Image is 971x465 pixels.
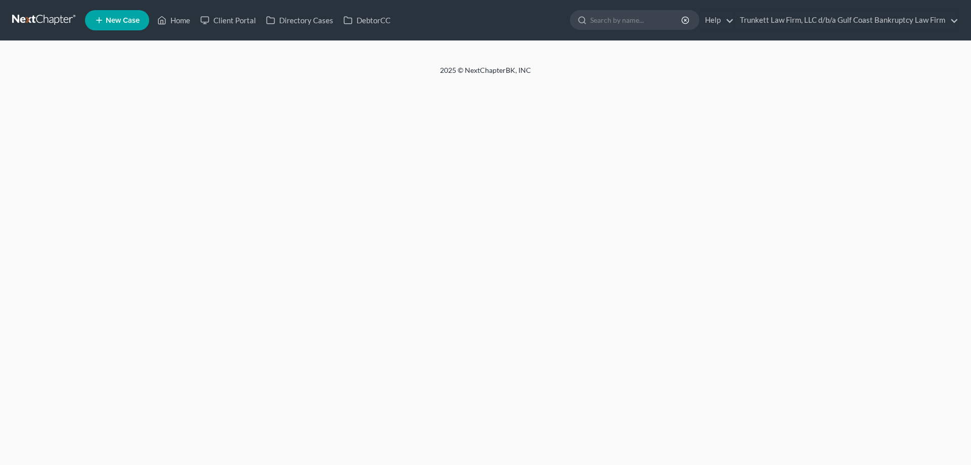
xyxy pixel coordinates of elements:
[106,17,140,24] span: New Case
[197,65,774,83] div: 2025 © NextChapterBK, INC
[152,11,195,29] a: Home
[700,11,734,29] a: Help
[261,11,338,29] a: Directory Cases
[590,11,683,29] input: Search by name...
[338,11,395,29] a: DebtorCC
[195,11,261,29] a: Client Portal
[735,11,958,29] a: Trunkett Law Firm, LLC d/b/a Gulf Coast Bankruptcy Law Firm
